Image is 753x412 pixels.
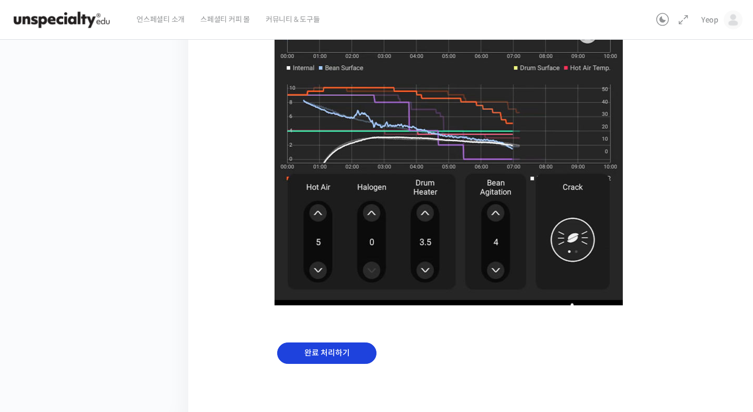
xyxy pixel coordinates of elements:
[3,325,69,351] a: 홈
[33,341,39,349] span: 홈
[96,341,108,350] span: 대화
[701,15,718,25] span: Yeop
[162,341,174,349] span: 설정
[277,342,376,364] input: 완료 처리하기
[69,325,135,351] a: 대화
[135,325,201,351] a: 설정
